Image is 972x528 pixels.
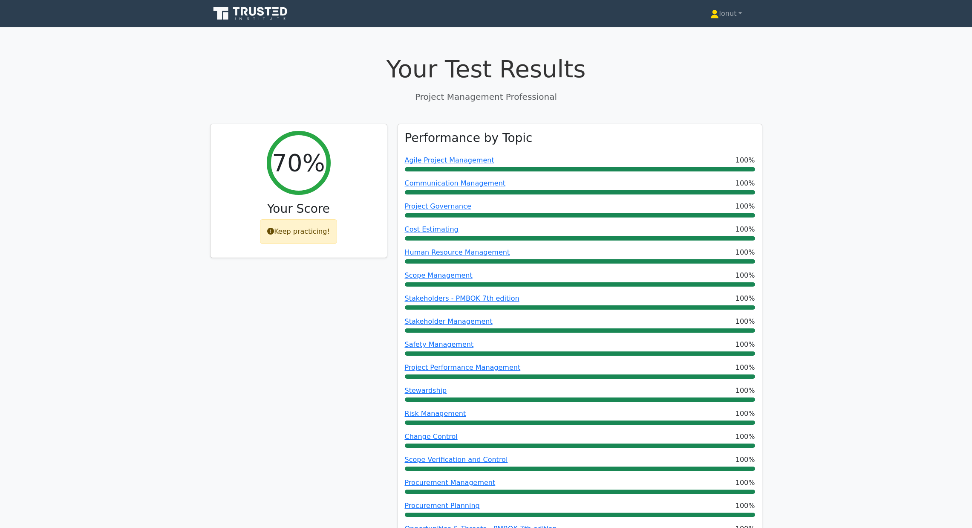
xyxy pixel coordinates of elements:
[405,340,474,348] a: Safety Management
[405,455,508,464] a: Scope Verification and Control
[735,409,755,419] span: 100%
[405,271,473,279] a: Scope Management
[405,386,447,395] a: Stewardship
[735,363,755,373] span: 100%
[405,156,494,164] a: Agile Project Management
[735,478,755,488] span: 100%
[405,502,480,510] a: Procurement Planning
[405,317,493,325] a: Stakeholder Management
[405,363,521,371] a: Project Performance Management
[690,5,762,22] a: Ionut
[735,178,755,189] span: 100%
[405,131,533,145] h3: Performance by Topic
[272,148,325,177] h2: 70%
[210,90,762,103] p: Project Management Professional
[405,479,496,487] a: Procurement Management
[735,316,755,327] span: 100%
[405,179,506,187] a: Communication Management
[735,270,755,281] span: 100%
[735,247,755,258] span: 100%
[405,409,466,418] a: Risk Management
[210,55,762,83] h1: Your Test Results
[735,201,755,212] span: 100%
[405,432,458,441] a: Change Control
[735,224,755,235] span: 100%
[260,219,337,244] div: Keep practicing!
[735,432,755,442] span: 100%
[735,293,755,304] span: 100%
[735,339,755,350] span: 100%
[735,501,755,511] span: 100%
[735,155,755,165] span: 100%
[405,248,510,256] a: Human Resource Management
[735,455,755,465] span: 100%
[217,202,380,216] h3: Your Score
[405,202,471,210] a: Project Governance
[405,225,459,233] a: Cost Estimating
[735,386,755,396] span: 100%
[405,294,519,302] a: Stakeholders - PMBOK 7th edition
